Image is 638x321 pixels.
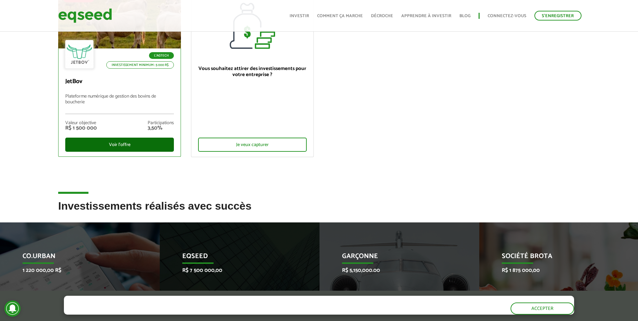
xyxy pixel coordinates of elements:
[148,121,174,126] div: Participations
[317,14,363,18] a: Comment ça marche
[342,252,447,264] p: Garçonne
[148,126,174,131] div: 3,50%
[502,252,607,264] p: Société Brota
[511,302,574,315] button: Accepter
[371,14,393,18] a: Décroche
[488,14,526,18] a: Connectez-vous
[58,200,580,222] h2: Investissements réalisés avec succès
[65,138,174,152] div: Voir l’offre
[58,7,112,25] img: EqSeed
[198,138,307,152] div: Je veux capturer
[342,267,447,274] p: R$ 5,150,000.00
[259,307,260,316] font: .
[182,267,287,274] p: R$ 7 500 000,00
[23,252,127,264] p: Co.Urban
[401,14,451,18] a: Apprendre à investir
[149,52,174,59] p: L’Agtech
[23,267,127,274] p: 1 220 000,00 R$
[290,14,309,18] a: Investir
[182,252,287,264] p: EqSeed
[65,121,97,126] div: Valeur objective
[502,267,607,274] p: R$ 1 875 000,00
[64,296,322,306] h5: Le site EqSeed utilise des cookies pour améliorer votre navigation.
[64,307,170,316] font: En cliquant sur « accepter », vous acceptez notre
[534,11,581,21] a: S’enregistrer
[198,66,307,78] p: Vous souhaitez attirer des investissements pour votre entreprise ?
[65,78,174,85] p: JetBov
[65,94,174,114] p: Plateforme numérique de gestion des bovins de boucherie
[65,126,97,131] div: R$ 1 500 000
[170,309,259,314] a: Politique de confidentialité et de cookies
[459,14,471,18] a: Blog
[106,61,174,69] p: Investissement minimum : 5 000 R$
